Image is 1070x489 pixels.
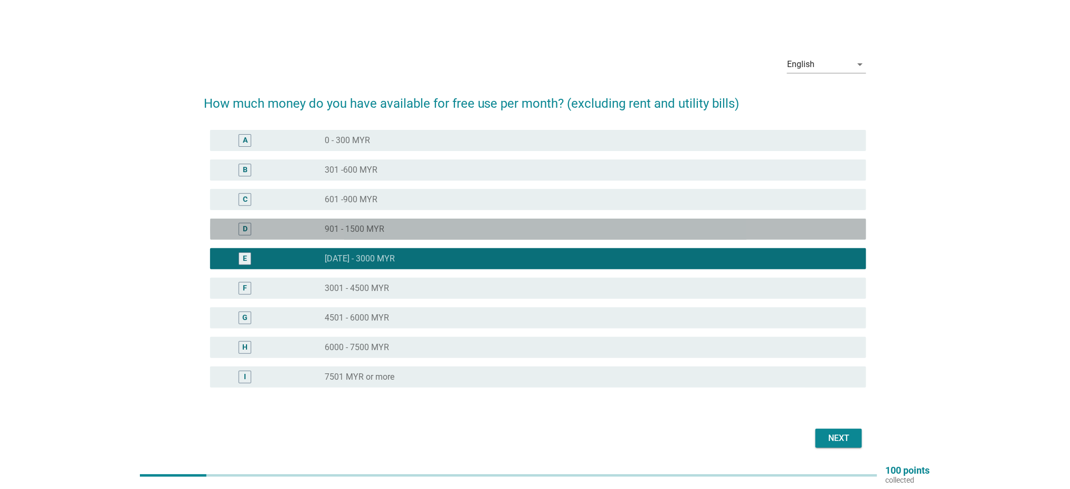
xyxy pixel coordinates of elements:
[325,372,395,382] label: 7501 MYR or more
[242,313,248,324] div: G
[204,83,866,113] h2: How much money do you have available for free use per month? (excluding rent and utility bills)
[243,224,248,235] div: D
[244,372,246,383] div: I
[886,475,930,485] p: collected
[242,342,248,353] div: H
[325,224,385,234] label: 901 - 1500 MYR
[243,194,248,205] div: C
[325,165,378,175] label: 301 -600 MYR
[325,194,378,205] label: 601 -900 MYR
[243,135,248,146] div: A
[325,135,371,146] label: 0 - 300 MYR
[243,283,247,294] div: F
[325,283,390,294] label: 3001 - 4500 MYR
[787,60,815,69] div: English
[243,253,247,265] div: E
[824,432,854,445] div: Next
[325,313,390,323] label: 4501 - 6000 MYR
[886,466,930,475] p: 100 points
[325,253,395,264] label: [DATE] - 3000 MYR
[854,58,866,71] i: arrow_drop_down
[243,165,248,176] div: B
[325,342,390,353] label: 6000 - 7500 MYR
[816,429,862,448] button: Next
